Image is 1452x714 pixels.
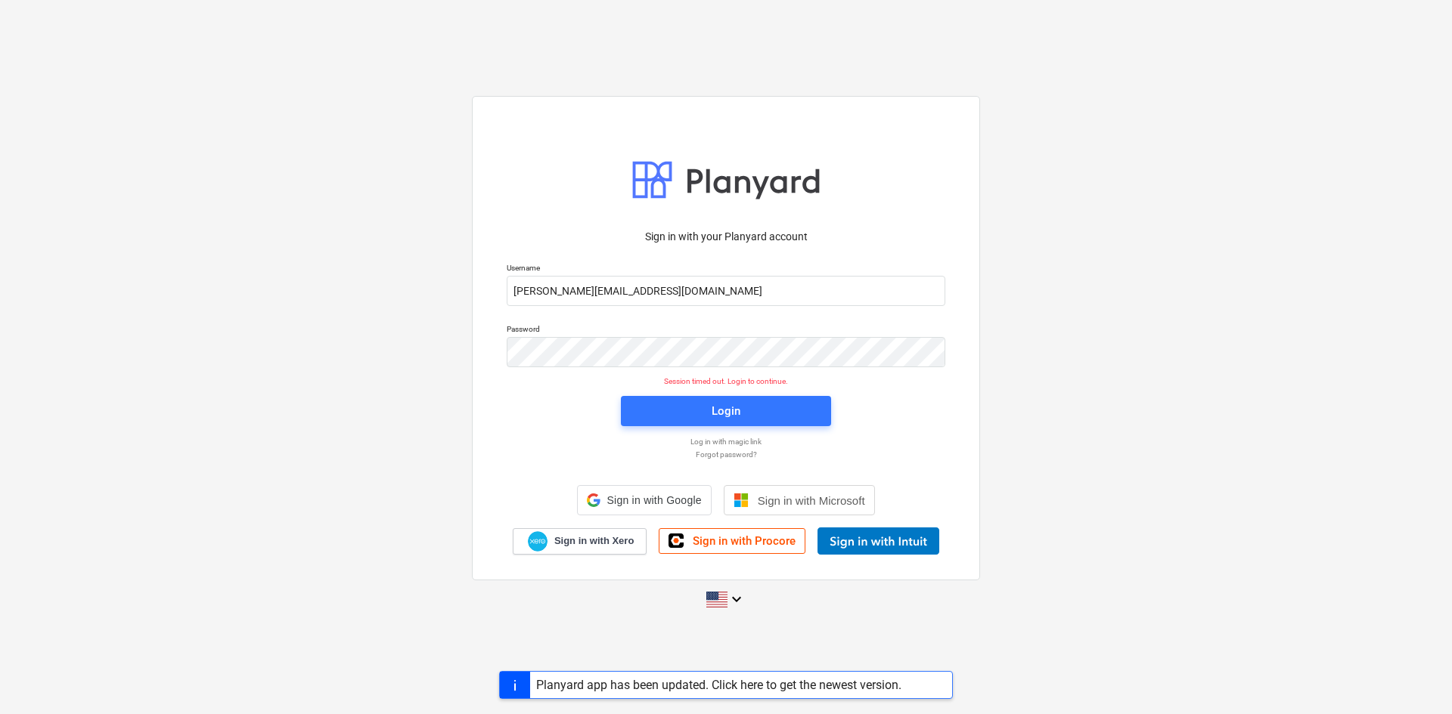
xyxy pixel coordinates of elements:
[498,376,954,386] p: Session timed out. Login to continue.
[499,437,953,447] a: Log in with magic link
[554,534,634,548] span: Sign in with Xero
[577,485,711,515] div: Sign in with Google
[621,396,831,426] button: Login
[507,263,945,276] p: Username
[659,528,805,554] a: Sign in with Procore
[712,401,740,421] div: Login
[499,450,953,459] a: Forgot password?
[728,590,746,608] i: keyboard_arrow_down
[693,534,796,548] span: Sign in with Procore
[507,324,945,337] p: Password
[536,678,901,692] div: Planyard app has been updated. Click here to get the newest version.
[607,494,701,506] span: Sign in with Google
[507,276,945,306] input: Username
[758,494,865,507] span: Sign in with Microsoft
[528,531,548,552] img: Xero logo
[513,528,647,555] a: Sign in with Xero
[507,229,945,245] p: Sign in with your Planyard account
[734,493,749,508] img: Microsoft logo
